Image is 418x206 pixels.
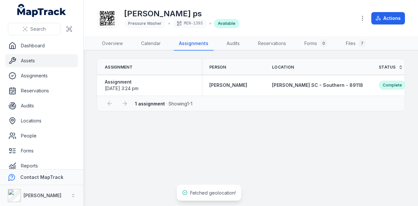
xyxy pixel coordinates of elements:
[20,174,63,180] strong: Contact MapTrack
[5,39,78,52] a: Dashboard
[5,129,78,142] a: People
[253,37,291,51] a: Reservations
[190,190,236,196] span: Fetched geolocation!
[209,65,226,70] span: Person
[341,37,371,51] a: Files7
[379,65,403,70] a: Status
[17,4,66,17] a: MapTrack
[5,99,78,112] a: Audits
[379,65,396,70] span: Status
[214,19,239,28] div: Available
[105,86,138,91] span: [DATE] 3:24 pm
[135,101,165,106] strong: 1 assignment
[358,40,366,47] div: 7
[24,193,61,198] strong: [PERSON_NAME]
[135,101,192,106] span: · Showing 1 - 1
[5,159,78,172] a: Reports
[105,79,138,85] strong: Assignment
[320,40,328,47] div: 0
[173,19,207,28] div: MEN-1393
[272,65,294,70] span: Location
[105,86,138,91] time: 8/14/2025, 3:24:20 PM
[221,37,245,51] a: Audits
[5,144,78,157] a: Forms
[5,114,78,127] a: Locations
[209,82,247,88] a: [PERSON_NAME]
[105,79,138,92] a: Assignment[DATE] 3:24 pm
[105,65,133,70] span: Assignment
[97,37,128,51] a: Overview
[124,8,239,19] h1: [PERSON_NAME] ps
[128,21,162,26] span: Pressure Washer
[371,12,405,24] button: Actions
[5,69,78,82] a: Assignments
[30,26,46,32] span: Search
[5,84,78,97] a: Reservations
[272,82,363,88] a: [PERSON_NAME] SC - Southern - 89118
[299,37,333,51] a: Forms0
[8,23,60,35] button: Search
[174,37,214,51] a: Assignments
[5,54,78,67] a: Assets
[379,81,406,90] div: Complete
[136,37,166,51] a: Calendar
